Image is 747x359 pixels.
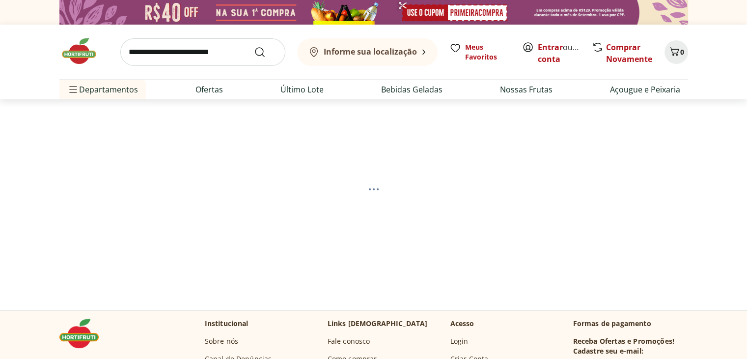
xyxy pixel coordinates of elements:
[280,84,324,95] a: Último Lote
[381,84,443,95] a: Bebidas Geladas
[606,42,652,64] a: Comprar Novamente
[297,38,438,66] button: Informe sua localização
[450,336,469,346] a: Login
[205,336,238,346] a: Sobre nós
[680,47,684,57] span: 0
[120,38,285,66] input: search
[465,42,510,62] span: Meus Favoritos
[538,42,592,64] a: Criar conta
[59,36,109,66] img: Hortifruti
[328,336,370,346] a: Fale conosco
[195,84,223,95] a: Ofertas
[573,346,643,356] h3: Cadastre seu e-mail:
[500,84,553,95] a: Nossas Frutas
[59,319,109,348] img: Hortifruti
[328,319,428,329] p: Links [DEMOGRAPHIC_DATA]
[254,46,277,58] button: Submit Search
[67,78,138,101] span: Departamentos
[205,319,249,329] p: Institucional
[450,319,474,329] p: Acesso
[324,46,417,57] b: Informe sua localização
[664,40,688,64] button: Carrinho
[449,42,510,62] a: Meus Favoritos
[573,319,688,329] p: Formas de pagamento
[538,42,563,53] a: Entrar
[573,336,674,346] h3: Receba Ofertas e Promoções!
[67,78,79,101] button: Menu
[538,41,581,65] span: ou
[610,84,680,95] a: Açougue e Peixaria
